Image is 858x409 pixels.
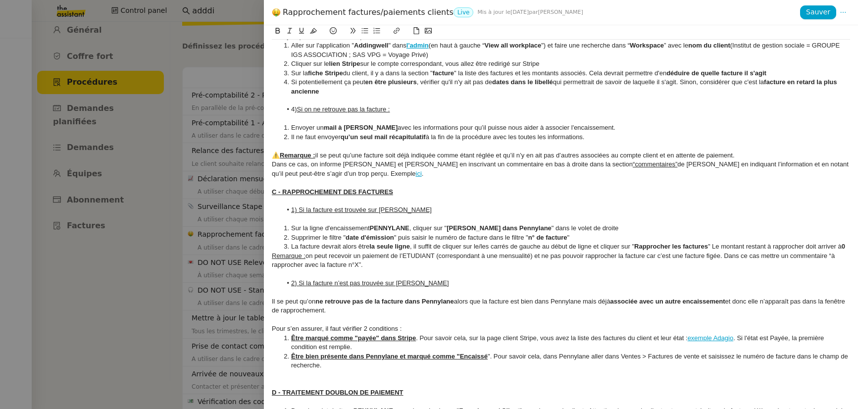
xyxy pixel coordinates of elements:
[409,224,447,232] span: , cliquer sur "
[664,42,688,49] span: ” avec le
[354,42,388,49] strong: Addingwell
[417,78,492,86] span: , vérifier qu'il n'y ait pas de
[454,7,474,17] nz-tag: Live
[447,224,552,232] strong: [PERSON_NAME] dans Pennylane
[454,69,666,77] span: " la liste des factures et les montants associés. Cela devrait permettre d'en
[541,42,630,49] span: ") et faire une recherche dans “
[688,42,730,49] strong: nom du client
[426,133,585,141] span: à la fin de la procédure avec les toutes les informations.
[291,279,449,287] u: 2) Si la facture n’est pas trouvée sur [PERSON_NAME]
[291,224,370,232] span: Sur la ligne d'encaissement
[688,334,734,342] a: exemple Adagio
[280,152,315,159] u: Remarque :
[315,33,357,40] strong: nom du client
[369,243,410,250] strong: la seule ligne
[272,160,850,178] div: Dans ce cas, on informe [PERSON_NAME] et [PERSON_NAME] en inscrivant un commentaire en bas à droi...
[567,234,570,241] span: "
[291,42,354,49] span: Aller sur l'application "
[291,353,850,369] span: ". Pour savoir cela, dans Pennylane aller dans Ventes > Factures de vente et saisissez le numéro ...
[272,7,800,18] div: Rapprochement factures/paiements clients
[356,33,424,40] span: , procéder comme suit :
[272,188,393,196] u: C - RAPPROCHEMENT DES FACTURES
[666,69,766,77] strong: déduire de quelle facture il s'agit
[610,298,725,305] strong: associée avec un autre encaissement
[272,151,850,160] div: ⚠️ il se peut qu’une facture soit déjà indiquée comme étant réglée et qu’il n’y en ait pas d’autr...
[297,105,390,113] u: Si on ne retrouve pas la facture :
[634,243,708,250] strong: Rapprocher les factures
[346,234,394,241] strong: date d'émission
[291,78,839,95] strong: facture en retard la plus ancienne
[433,69,454,77] strong: facture
[291,133,341,141] span: Il ne faut envoyer
[842,243,845,250] strong: 0
[291,69,308,77] span: Sur la
[360,60,539,67] span: sur le compte correspondant, vous allez être redirigé sur Stripe
[708,243,842,250] span: " Le montant restant à rapprocher doit arriver à
[416,334,687,342] span: . Pour savoir cela, sur la page client Stripe, vous avez la liste des factures du client et leur ...
[806,6,830,18] span: Sauver
[291,353,488,360] u: Être bien présente dans Pennylane et marqué comme "Encaissé
[272,325,402,332] span: Pour s’en assurer, il faut vérifier 2 conditions :
[416,170,422,177] a: ici
[341,133,426,141] strong: qu’un seul mail récapitulatif
[291,334,416,342] u: Être marqué comme "payée" dans Stripe
[291,206,432,213] u: 1) Si la facture est trouvée sur [PERSON_NAME]
[800,5,836,19] button: Sauver
[394,234,528,241] span: " puis saisir le numéro de facture dans le filtre "
[553,78,764,86] span: qui permettrait de savoir de laquelle il s'agit. Sinon, considérer que c'est la
[272,252,305,259] u: Remarque :
[291,124,324,131] span: Envoyer un
[477,9,510,15] span: Mis à jour le
[272,389,404,396] u: D - TRAITEMENT DOUBLON DE PAIEMENT
[272,252,837,268] span: on peut recevoir un paiement de l’ETUDIANT (correspondant à une mensualité) et ne pas pouvoir rap...
[630,42,664,49] strong: Workspace
[552,224,618,232] span: " dans le volet de droite
[492,78,553,86] strong: dates dans le libellé
[529,9,538,15] span: par
[365,78,417,86] strong: en être plusieurs
[291,78,365,86] span: Si potentiellement ça peut
[308,69,343,77] strong: fiche Stripe
[329,60,360,67] strong: lien Stripe
[291,42,842,58] span: (Institut de gestion sociale = GROUPE IGS ASSOCIATION ; SAS VPG = Voyage Privé)
[388,42,406,49] span: " dans
[272,33,315,40] span: S'il n'y a que le
[291,243,369,250] span: La facture devrait alors être
[343,69,433,77] span: du client, il y a dans la section "
[528,234,567,241] strong: n° de facture
[398,124,615,131] span: avec les informations pour qu’il puisse nous aider à associer l'encaissement.
[477,7,583,18] span: [DATE] [PERSON_NAME]
[406,42,429,49] a: l'admin
[429,42,485,49] span: (en haut à gauche “
[315,298,454,305] strong: ne retrouve pas de la facture dans Pennylane
[324,124,398,131] strong: mail à [PERSON_NAME]
[272,298,315,305] span: Il se peut qu’on
[291,60,329,67] span: Cliquer sur le
[633,160,677,168] u: “commentaires”
[410,243,634,250] span: , il suffit de cliquer sur le/les carrés de gauche au début de ligne et cliquer sur "
[272,8,281,22] span: 🤑, money_mouth_face
[291,234,346,241] span: Supprimer le filtre "
[291,105,297,113] span: 4)
[370,224,409,232] strong: PENNYLANE
[454,298,610,305] span: alors que la facture est bien dans Pennylane mais déjà
[485,42,542,49] strong: View all workplace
